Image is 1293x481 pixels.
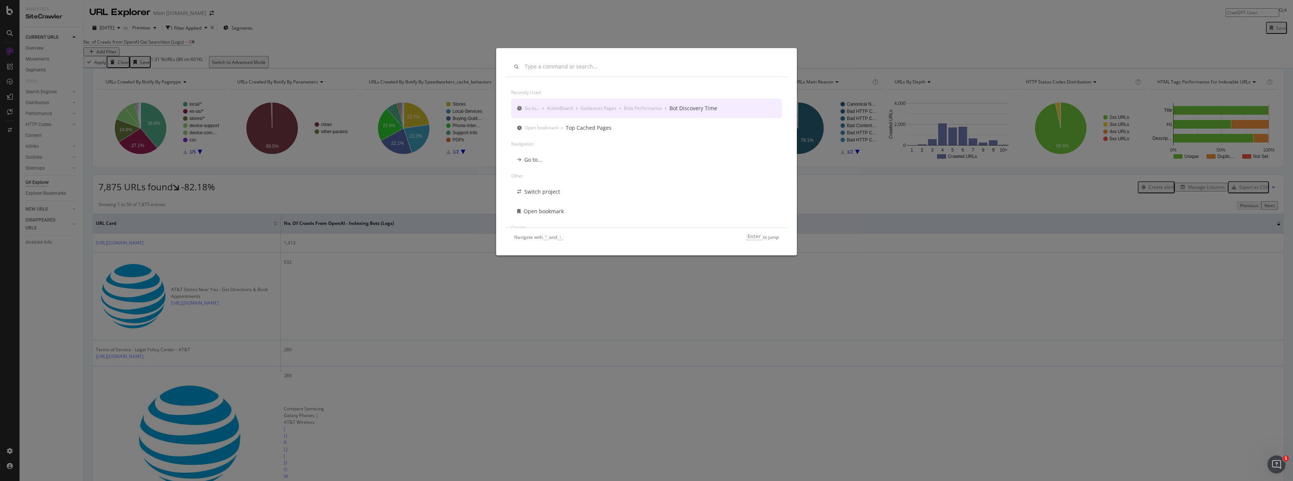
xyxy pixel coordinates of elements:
[525,124,558,131] div: Open bookmark
[511,138,782,150] div: Navigation
[543,234,549,240] kbd: ↑
[746,234,779,240] div: to jump
[525,64,779,70] input: Type a command or search…
[580,105,616,111] div: Guidances Pages
[511,170,782,182] div: Other
[496,48,797,255] div: modal
[619,105,621,111] div: ›
[514,234,563,240] div: Navigate with and
[511,86,782,99] div: Recently used
[1283,455,1289,461] span: 1
[576,105,577,111] div: ›
[525,105,539,111] div: Go to...
[524,188,560,196] div: Switch project
[547,105,573,111] div: ActionBoard
[524,156,542,164] div: Go to...
[669,105,717,112] div: Bot Discovery Time
[542,105,544,111] div: ›
[524,208,564,215] div: Open bookmark
[1267,455,1285,473] iframe: Intercom live chat
[624,105,662,111] div: Bots Performance
[511,221,782,234] div: Create
[665,105,666,111] div: ›
[557,234,563,240] kbd: ↓
[561,124,563,131] div: ›
[746,234,763,240] kbd: Enter
[566,124,612,132] div: Top Cached Pages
